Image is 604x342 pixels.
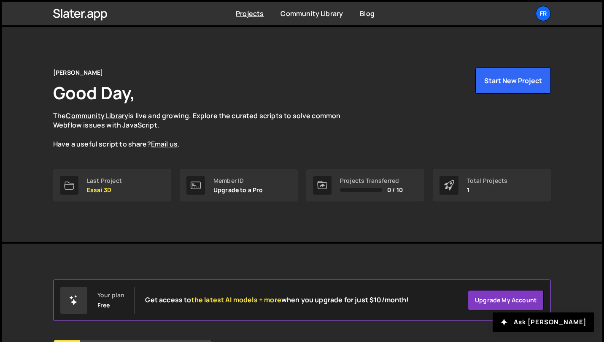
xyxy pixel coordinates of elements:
[340,177,403,184] div: Projects Transferred
[53,81,135,104] h1: Good Day,
[213,187,263,193] p: Upgrade to a Pro
[493,312,594,332] button: Ask [PERSON_NAME]
[66,111,128,120] a: Community Library
[236,9,264,18] a: Projects
[536,6,551,21] a: Fr
[280,9,343,18] a: Community Library
[87,187,122,193] p: Essai 3D
[87,177,122,184] div: Last Project
[467,177,507,184] div: Total Projects
[97,302,110,309] div: Free
[467,187,507,193] p: 1
[387,187,403,193] span: 0 / 10
[151,139,178,149] a: Email us
[475,68,551,94] button: Start New Project
[53,68,103,78] div: [PERSON_NAME]
[468,290,544,310] a: Upgrade my account
[145,296,409,304] h2: Get access to when you upgrade for just $10/month!
[191,295,281,304] span: the latest AI models + more
[53,111,357,149] p: The is live and growing. Explore the curated scripts to solve common Webflow issues with JavaScri...
[97,292,124,299] div: Your plan
[213,177,263,184] div: Member ID
[360,9,375,18] a: Blog
[53,169,171,201] a: Last Project Essai 3D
